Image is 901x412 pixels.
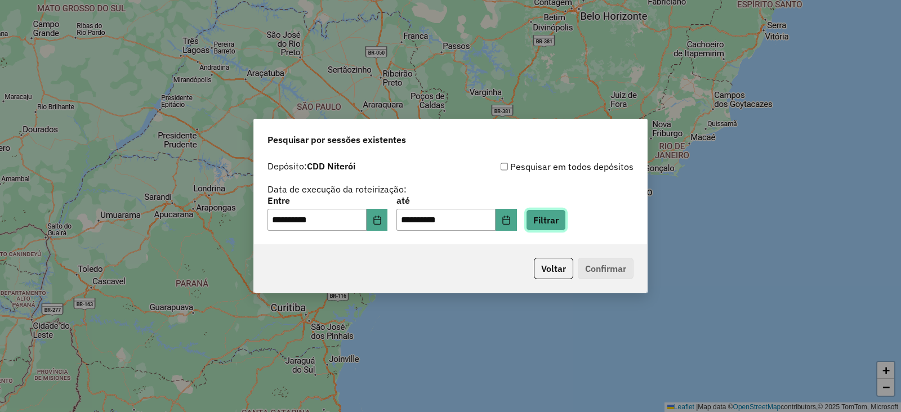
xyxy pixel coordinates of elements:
[307,160,355,172] strong: CDD Niterói
[496,209,517,231] button: Choose Date
[267,133,406,146] span: Pesquisar por sessões existentes
[396,194,516,207] label: até
[450,160,634,173] div: Pesquisar em todos depósitos
[267,182,407,196] label: Data de execução da roteirização:
[367,209,388,231] button: Choose Date
[526,209,566,231] button: Filtrar
[534,258,573,279] button: Voltar
[267,194,387,207] label: Entre
[267,159,355,173] label: Depósito:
